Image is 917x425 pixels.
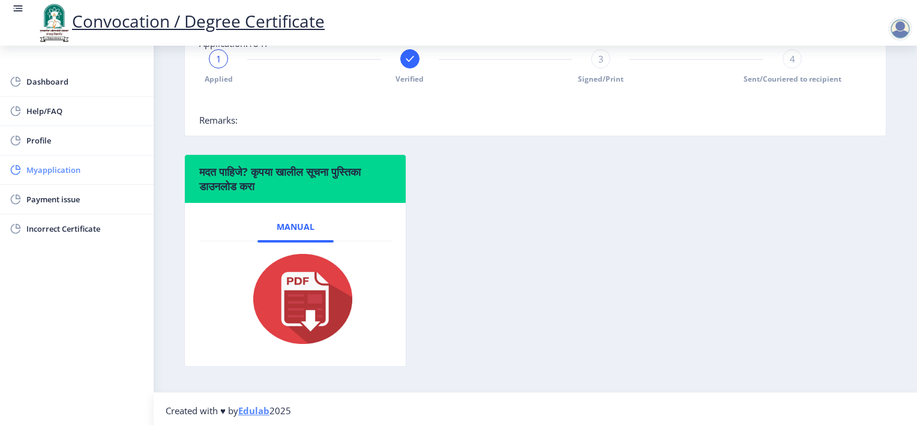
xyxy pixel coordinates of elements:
span: Sent/Couriered to recipient [744,74,841,84]
a: Edulab [238,405,269,417]
span: Verified [395,74,424,84]
span: 1 [216,53,221,65]
h6: मदत पाहिजे? कृपया खालील सूचना पुस्तिका डाउनलोड करा [199,164,391,193]
span: Profile [26,133,144,148]
a: Manual [257,212,334,241]
span: Applied [205,74,233,84]
span: Help/FAQ [26,104,144,118]
img: pdf.png [235,251,355,347]
span: 4 [790,53,795,65]
span: Signed/Print [578,74,624,84]
span: Myapplication [26,163,144,177]
span: Incorrect Certificate [26,222,144,236]
span: Created with ♥ by 2025 [166,405,291,417]
span: Payment issue [26,192,144,206]
a: Convocation / Degree Certificate [36,10,325,32]
span: Manual [277,222,314,232]
span: 3 [598,53,604,65]
span: Dashboard [26,74,144,89]
img: logo [36,2,72,43]
span: Remarks: [199,114,238,126]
